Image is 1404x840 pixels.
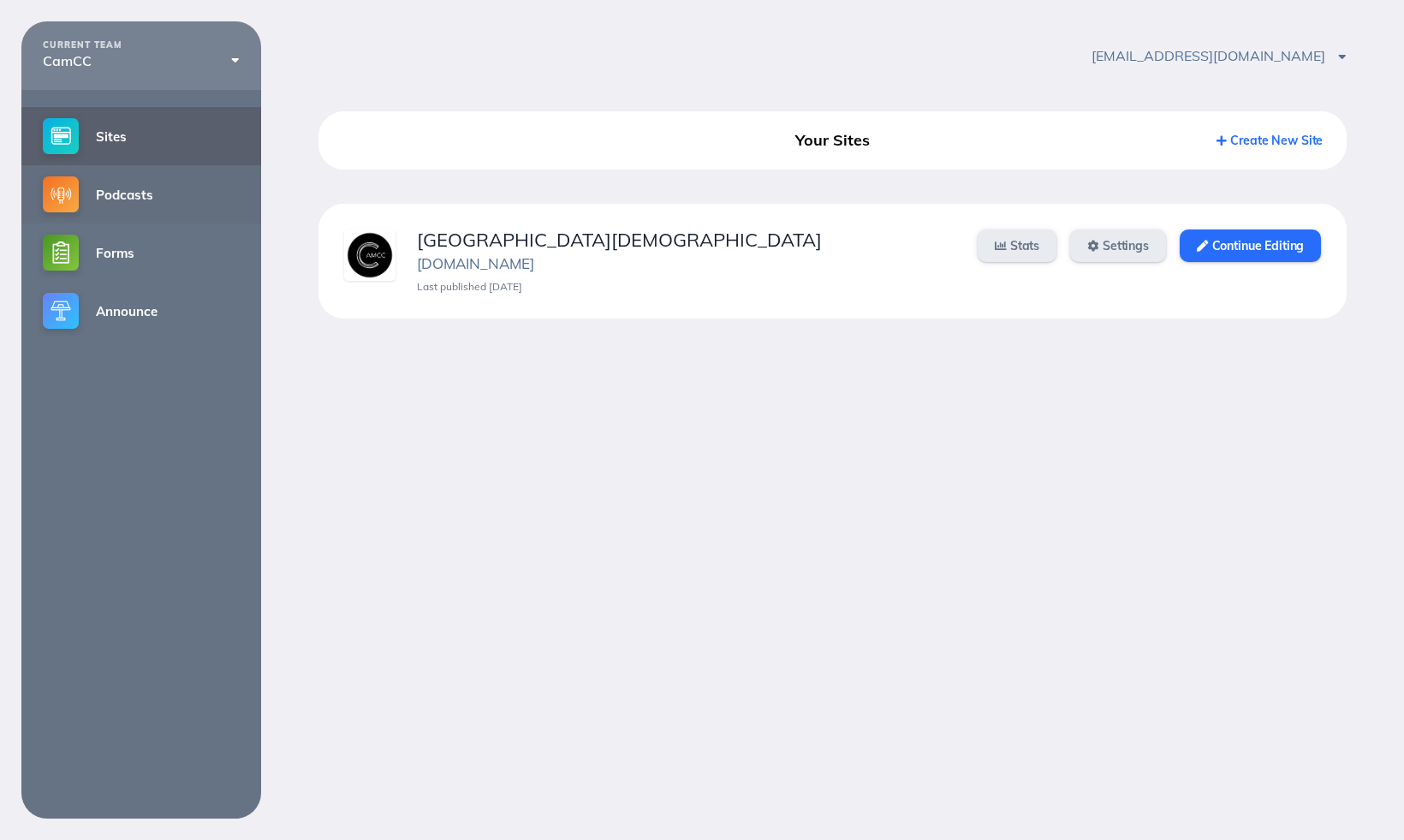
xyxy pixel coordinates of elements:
a: Settings [1070,229,1166,262]
a: Podcasts [21,165,261,223]
img: podcasts-small@2x.png [43,176,79,212]
a: Continue Editing [1180,229,1321,262]
div: [GEOGRAPHIC_DATA][DEMOGRAPHIC_DATA] [417,229,956,251]
div: Your Sites [669,125,996,156]
a: Announce [21,282,261,340]
div: CamCC [43,53,240,69]
a: Stats [978,229,1056,262]
div: Last published [DATE] [417,281,956,293]
img: vievzmvafxvnastf.png [344,229,396,281]
a: Sites [21,107,261,165]
div: CURRENT TEAM [43,40,240,51]
img: forms-small@2x.png [43,235,79,271]
span: [EMAIL_ADDRESS][DOMAIN_NAME] [1092,47,1347,64]
a: Create New Site [1217,133,1324,148]
img: announce-small@2x.png [43,293,79,329]
a: [DOMAIN_NAME] [417,254,534,272]
img: sites-small@2x.png [43,118,79,154]
a: Forms [21,223,261,282]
